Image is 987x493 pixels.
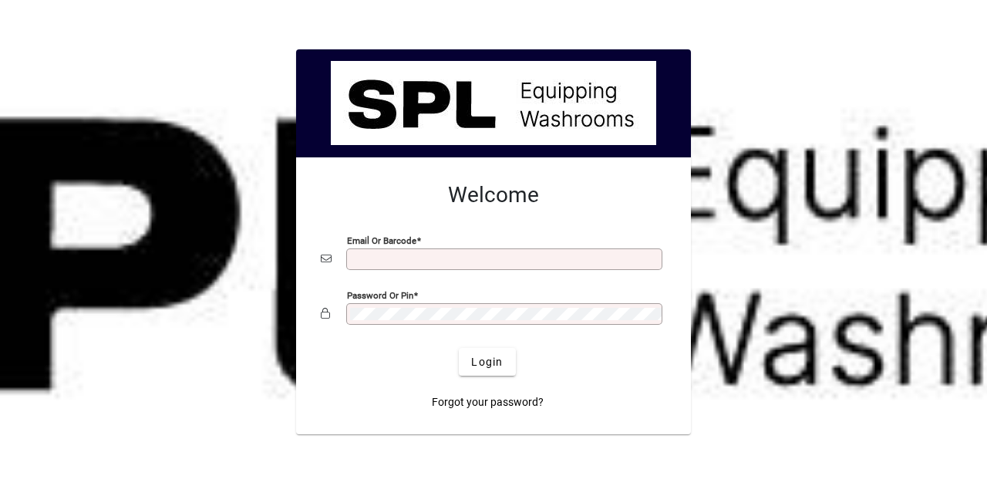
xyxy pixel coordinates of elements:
span: Login [471,354,503,370]
button: Login [459,348,515,376]
mat-label: Email or Barcode [347,235,416,246]
h2: Welcome [321,182,666,208]
mat-label: Password or Pin [347,290,413,301]
a: Forgot your password? [426,388,550,416]
span: Forgot your password? [432,394,544,410]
